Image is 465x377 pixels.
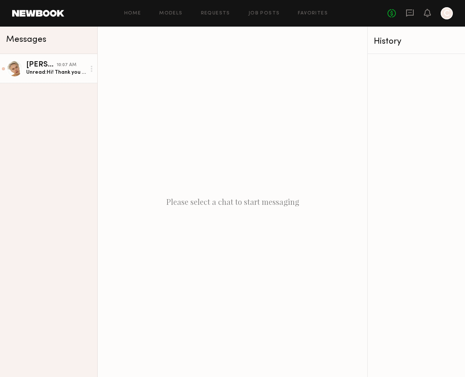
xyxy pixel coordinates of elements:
div: History [374,37,459,46]
a: Requests [201,11,230,16]
div: [PERSON_NAME] [26,61,57,69]
div: Please select a chat to start messaging [98,27,367,377]
div: 10:07 AM [57,62,76,69]
a: Models [159,11,182,16]
div: Unread: Hi! Thank you very much for this offer! Sorry but I’ve already booked this day. [26,69,86,76]
a: Job Posts [248,11,280,16]
a: C [441,7,453,19]
span: Messages [6,35,46,44]
a: Favorites [298,11,328,16]
a: Home [124,11,141,16]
